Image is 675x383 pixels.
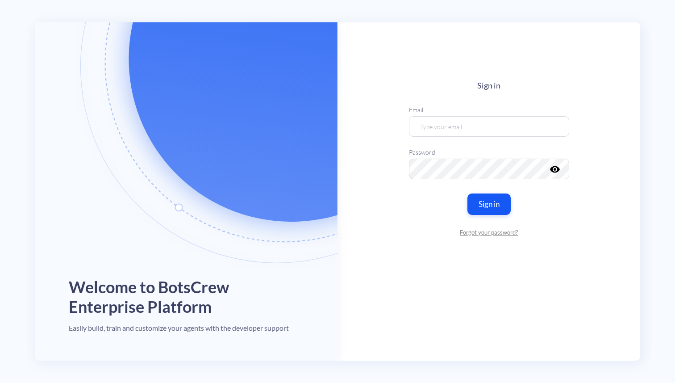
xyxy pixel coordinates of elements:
button: Sign in [467,193,510,215]
label: Password [409,147,569,156]
h1: Welcome to BotsCrew Enterprise Platform [69,278,304,316]
h4: Easily build, train and customize your agents with the developer support [69,324,289,332]
button: visibility [549,164,558,169]
i: visibility [549,164,560,174]
label: Email [409,105,569,114]
a: Forgot your password? [409,228,569,237]
input: Type your email [409,116,569,136]
h4: Sign in [409,81,569,91]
